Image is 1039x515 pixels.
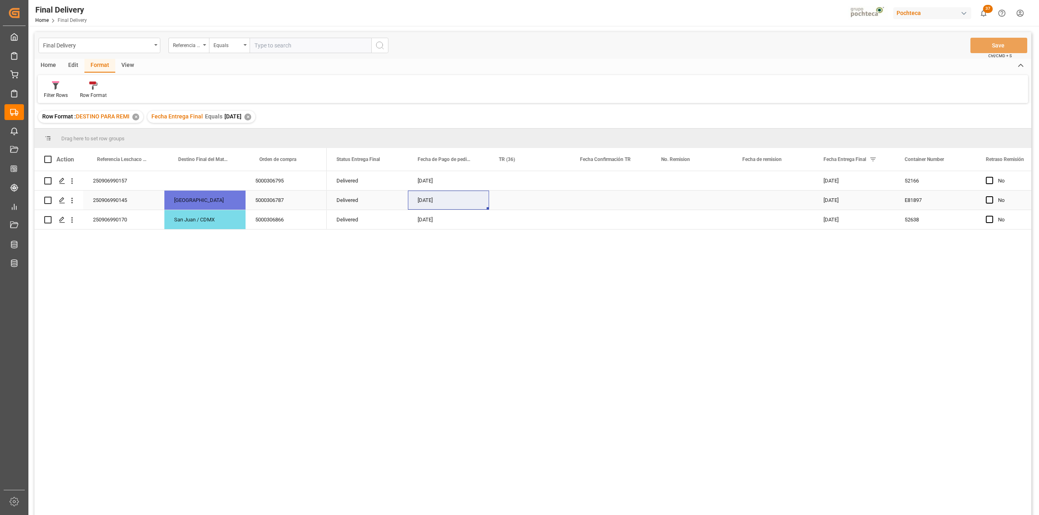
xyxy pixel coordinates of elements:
[371,38,388,53] button: search button
[823,157,866,162] span: Fecha Entrega Final
[61,135,125,142] span: Drag here to set row groups
[418,157,472,162] span: Fecha de Pago de pedimento
[259,157,296,162] span: Orden de compra
[132,114,139,120] div: ✕
[34,191,327,210] div: Press SPACE to select this row.
[895,210,976,229] div: 52638
[499,157,515,162] span: TR (36)
[56,156,74,163] div: Action
[44,92,68,99] div: Filter Rows
[993,4,1011,22] button: Help Center
[742,157,782,162] span: Fecha de remision
[814,171,895,190] div: [DATE]
[164,210,246,229] div: San Juan / CDMX
[84,59,115,73] div: Format
[336,157,380,162] span: Status Entrega Final
[209,38,250,53] button: open menu
[327,191,408,210] div: Delivered
[988,53,1012,59] span: Ctrl/CMD + S
[244,114,251,120] div: ✕
[168,38,209,53] button: open menu
[327,171,408,190] div: Delivered
[970,38,1027,53] button: Save
[250,38,371,53] input: Type to search
[246,191,327,210] div: 5000306787
[893,5,974,21] button: Pochteca
[246,171,327,190] div: 5000306795
[408,191,489,210] div: [DATE]
[83,210,164,229] div: 250906990170
[62,59,84,73] div: Edit
[213,40,241,49] div: Equals
[34,210,327,230] div: Press SPACE to select this row.
[173,40,200,49] div: Referencia Leschaco (Impo)
[39,38,160,53] button: open menu
[246,210,327,229] div: 5000306866
[986,157,1024,162] span: Retraso Remisión
[43,40,151,50] div: Final Delivery
[224,113,241,120] span: [DATE]
[97,157,147,162] span: Referencia Leschaco (Impo)
[408,210,489,229] div: [DATE]
[814,210,895,229] div: [DATE]
[983,5,993,13] span: 37
[178,157,228,162] span: Destino Final del Material
[83,191,164,210] div: 250906990145
[408,171,489,190] div: [DATE]
[35,4,87,16] div: Final Delivery
[814,191,895,210] div: [DATE]
[76,113,129,120] span: DESTINO PARA REMI
[34,59,62,73] div: Home
[83,171,164,190] div: 250906990157
[327,210,408,229] div: Delivered
[580,157,631,162] span: Fecha Confirmación TR
[895,171,976,190] div: 52166
[80,92,107,99] div: Row Format
[34,171,327,191] div: Press SPACE to select this row.
[895,191,976,210] div: E81897
[42,113,76,120] span: Row Format :
[35,17,49,23] a: Home
[974,4,993,22] button: show 37 new notifications
[205,113,222,120] span: Equals
[848,6,888,20] img: pochtecaImg.jpg_1689854062.jpg
[151,113,203,120] span: Fecha Entrega Final
[905,157,944,162] span: Container Number
[893,7,971,19] div: Pochteca
[115,59,140,73] div: View
[661,157,690,162] span: No. Remision
[164,191,246,210] div: [GEOGRAPHIC_DATA]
